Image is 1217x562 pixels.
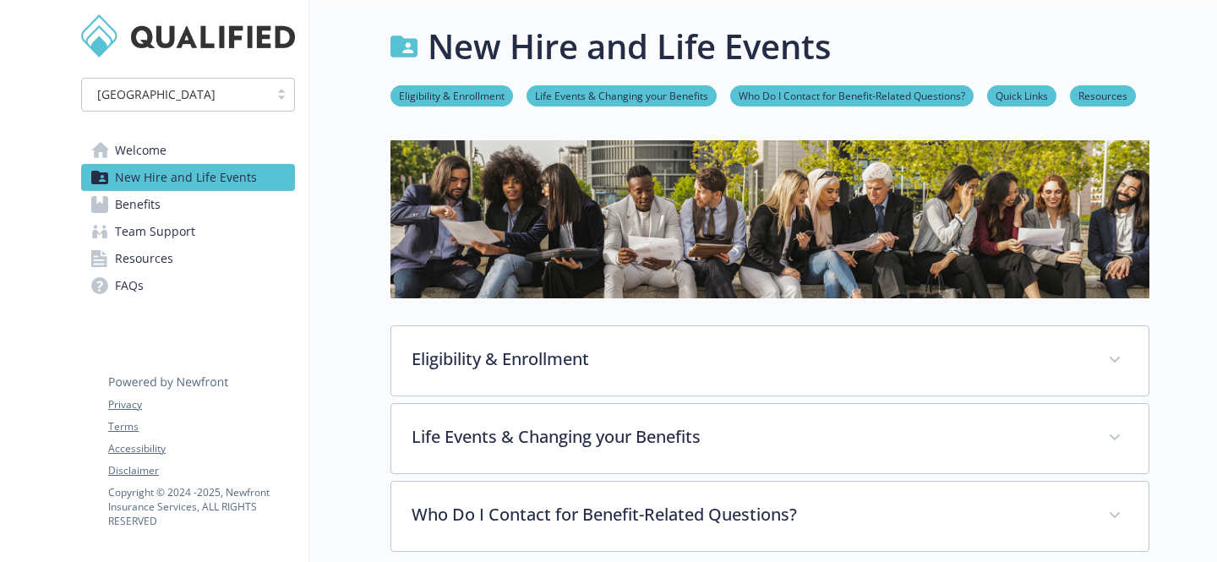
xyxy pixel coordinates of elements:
span: Benefits [115,191,161,218]
span: Welcome [115,137,166,164]
p: Who Do I Contact for Benefit-Related Questions? [412,502,1088,527]
a: New Hire and Life Events [81,164,295,191]
div: Life Events & Changing your Benefits [391,404,1149,473]
a: FAQs [81,272,295,299]
a: Resources [1070,87,1136,103]
a: Life Events & Changing your Benefits [527,87,717,103]
span: Resources [115,245,173,272]
a: Who Do I Contact for Benefit-Related Questions? [730,87,974,103]
p: Copyright © 2024 - 2025 , Newfront Insurance Services, ALL RIGHTS RESERVED [108,485,294,528]
a: Eligibility & Enrollment [390,87,513,103]
a: Privacy [108,397,294,412]
span: Team Support [115,218,195,245]
div: Who Do I Contact for Benefit-Related Questions? [391,482,1149,551]
a: Accessibility [108,441,294,456]
a: Team Support [81,218,295,245]
img: new hire page banner [390,140,1149,298]
a: Benefits [81,191,295,218]
h1: New Hire and Life Events [428,21,831,72]
span: [GEOGRAPHIC_DATA] [90,85,260,103]
div: Eligibility & Enrollment [391,326,1149,396]
p: Life Events & Changing your Benefits [412,424,1088,450]
span: FAQs [115,272,144,299]
a: Quick Links [987,87,1056,103]
a: Resources [81,245,295,272]
a: Welcome [81,137,295,164]
a: Terms [108,419,294,434]
p: Eligibility & Enrollment [412,346,1088,372]
span: [GEOGRAPHIC_DATA] [97,85,216,103]
span: New Hire and Life Events [115,164,257,191]
a: Disclaimer [108,463,294,478]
